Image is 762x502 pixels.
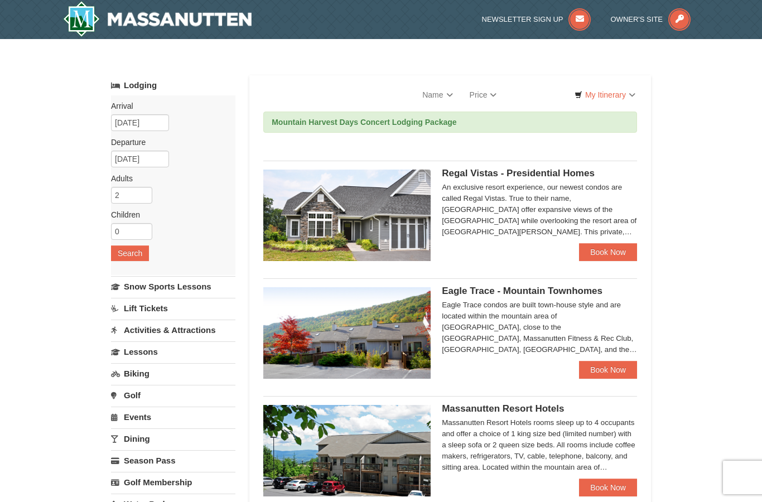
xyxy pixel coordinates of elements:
[579,361,637,379] a: Book Now
[111,341,235,362] a: Lessons
[111,137,227,148] label: Departure
[111,298,235,318] a: Lift Tickets
[579,479,637,496] a: Book Now
[567,86,643,103] a: My Itinerary
[263,170,431,261] img: 19218991-1-902409a9.jpg
[611,15,663,23] span: Owner's Site
[111,245,149,261] button: Search
[111,363,235,384] a: Biking
[482,15,563,23] span: Newsletter Sign Up
[263,405,431,496] img: 19219026-1-e3b4ac8e.jpg
[111,100,227,112] label: Arrival
[111,75,235,95] a: Lodging
[442,182,637,238] div: An exclusive resort experience, our newest condos are called Regal Vistas. True to their name, [G...
[442,403,564,414] span: Massanutten Resort Hotels
[461,84,505,106] a: Price
[63,1,252,37] a: Massanutten Resort
[272,118,456,127] strong: Mountain Harvest Days Concert Lodging Package
[111,320,235,340] a: Activities & Attractions
[263,287,431,379] img: 19218983-1-9b289e55.jpg
[414,84,461,106] a: Name
[111,173,227,184] label: Adults
[611,15,691,23] a: Owner's Site
[111,385,235,406] a: Golf
[111,407,235,427] a: Events
[111,276,235,297] a: Snow Sports Lessons
[442,300,637,355] div: Eagle Trace condos are built town-house style and are located within the mountain area of [GEOGRA...
[442,286,602,296] span: Eagle Trace - Mountain Townhomes
[482,15,591,23] a: Newsletter Sign Up
[442,168,595,178] span: Regal Vistas - Presidential Homes
[111,209,227,220] label: Children
[111,428,235,449] a: Dining
[111,472,235,493] a: Golf Membership
[63,1,252,37] img: Massanutten Resort Logo
[579,243,637,261] a: Book Now
[442,417,637,473] div: Massanutten Resort Hotels rooms sleep up to 4 occupants and offer a choice of 1 king size bed (li...
[111,450,235,471] a: Season Pass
